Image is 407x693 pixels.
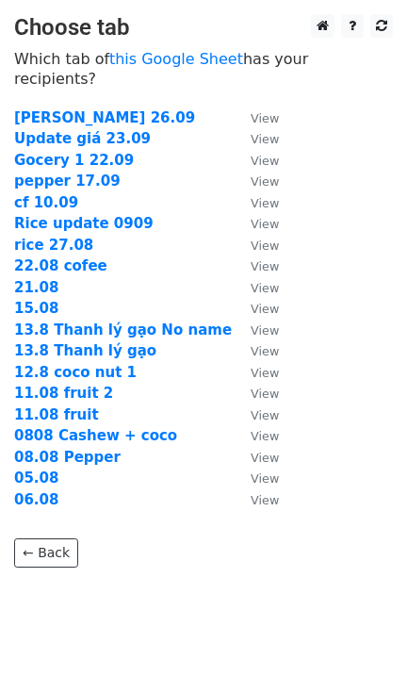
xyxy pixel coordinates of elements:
small: View [251,451,279,465]
small: View [251,174,279,189]
small: View [251,259,279,273]
a: View [232,427,279,444]
a: cf 10.09 [14,194,78,211]
a: View [232,300,279,317]
small: View [251,387,279,401]
a: View [232,173,279,190]
small: View [251,111,279,125]
a: View [232,257,279,274]
small: View [251,429,279,443]
small: View [251,493,279,507]
a: Rice update 0909 [14,215,154,232]
a: View [232,215,279,232]
a: Update giá 23.09 [14,130,151,147]
a: 11.08 fruit 2 [14,385,113,402]
a: View [232,342,279,359]
a: this Google Sheet [109,50,243,68]
small: View [251,239,279,253]
small: View [251,217,279,231]
a: View [232,237,279,254]
a: View [232,449,279,466]
small: View [251,471,279,486]
a: 15.08 [14,300,58,317]
a: 0808 Cashew + coco [14,427,177,444]
a: 08.08 Pepper [14,449,121,466]
a: View [232,109,279,126]
a: View [232,279,279,296]
small: View [251,323,279,338]
small: View [251,196,279,210]
a: 06.08 [14,491,58,508]
small: View [251,281,279,295]
h3: Choose tab [14,14,393,41]
a: View [232,364,279,381]
p: Which tab of has your recipients? [14,49,393,89]
a: View [232,152,279,169]
small: View [251,132,279,146]
a: 11.08 fruit [14,406,99,423]
small: View [251,154,279,168]
a: View [232,130,279,147]
a: Gocery 1 22.09 [14,152,134,169]
small: View [251,408,279,422]
a: View [232,194,279,211]
a: 13.8 Thanh lý gạo No name [14,322,232,338]
small: View [251,366,279,380]
a: View [232,491,279,508]
a: View [232,470,279,487]
a: 13.8 Thanh lý gạo [14,342,156,359]
a: View [232,322,279,338]
a: View [232,406,279,423]
a: ← Back [14,538,78,568]
a: rice 27.08 [14,237,93,254]
a: pepper 17.09 [14,173,121,190]
small: View [251,302,279,316]
a: 21.08 [14,279,58,296]
a: 22.08 cofee [14,257,107,274]
a: 12.8 coco nut 1 [14,364,137,381]
a: 05.08 [14,470,58,487]
small: View [251,344,279,358]
a: [PERSON_NAME] 26.09 [14,109,195,126]
a: View [232,385,279,402]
